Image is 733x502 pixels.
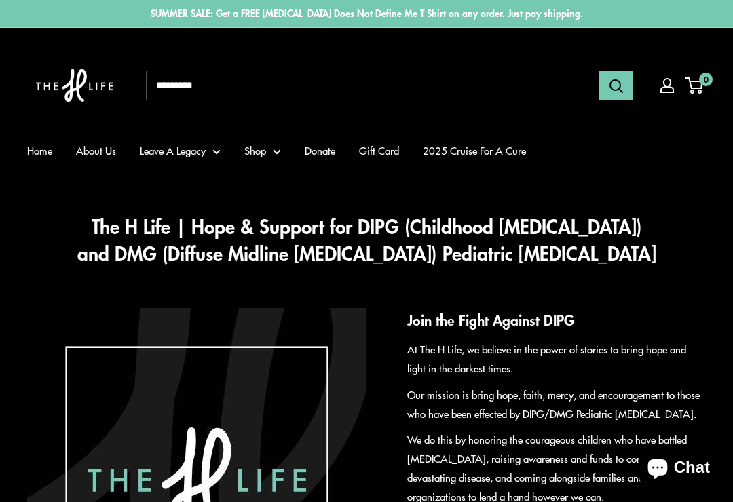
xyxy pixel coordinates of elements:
[27,41,122,130] img: The H Life
[244,141,281,160] a: Shop
[27,141,52,160] a: Home
[305,141,335,160] a: Donate
[686,77,703,94] a: 0
[359,141,399,160] a: Gift Card
[407,340,706,378] p: At The H Life, we believe in the power of stories to bring hope and light in the darkest times.
[423,141,526,160] a: 2025 Cruise For A Cure
[599,71,633,100] button: Search
[140,141,221,160] a: Leave A Legacy
[660,78,674,93] a: My account
[699,73,713,86] span: 0
[76,141,116,160] a: About Us
[27,213,706,267] h1: The H Life | Hope & Support for DIPG (Childhood [MEDICAL_DATA]) and DMG (Diffuse Midline [MEDICAL...
[635,447,722,491] inbox-online-store-chat: Shopify online store chat
[407,309,706,331] h2: Join the Fight Against DIPG
[146,71,599,100] input: Search...
[407,385,706,423] p: Our mission is bring hope, faith, mercy, and encouragement to those who have been effected by DIP...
